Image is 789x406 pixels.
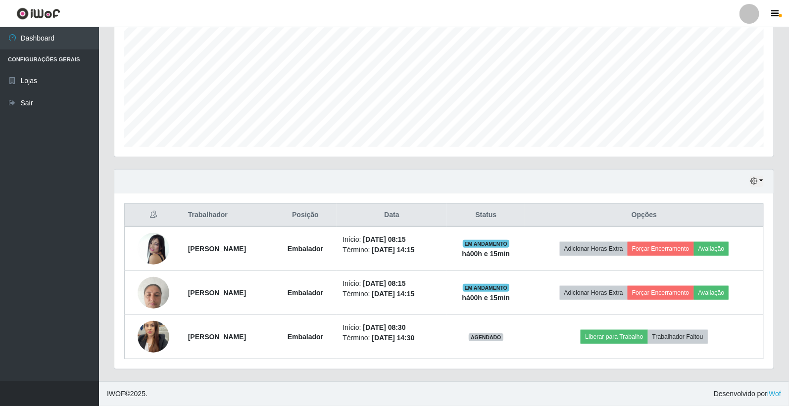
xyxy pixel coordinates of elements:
span: © 2025 . [107,389,148,399]
button: Forçar Encerramento [628,286,694,300]
li: Término: [343,289,441,299]
span: IWOF [107,390,125,398]
span: EM ANDAMENTO [463,284,510,292]
span: EM ANDAMENTO [463,240,510,248]
time: [DATE] 14:15 [372,246,414,254]
li: Início: [343,278,441,289]
img: 1724785925526.jpeg [138,309,169,365]
time: [DATE] 14:30 [372,334,414,342]
img: CoreUI Logo [16,7,60,20]
strong: [PERSON_NAME] [188,289,246,297]
li: Término: [343,245,441,255]
th: Opções [525,204,763,227]
button: Adicionar Horas Extra [560,242,628,256]
img: 1726585318668.jpeg [138,272,169,314]
strong: [PERSON_NAME] [188,333,246,341]
th: Data [337,204,446,227]
button: Adicionar Horas Extra [560,286,628,300]
button: Avaliação [694,242,729,256]
span: Desenvolvido por [714,389,781,399]
th: Posição [274,204,337,227]
strong: [PERSON_NAME] [188,245,246,253]
li: Início: [343,234,441,245]
button: Liberar para Trabalho [581,330,647,344]
button: Trabalhador Faltou [648,330,708,344]
strong: há 00 h e 15 min [462,294,510,302]
time: [DATE] 08:30 [363,323,406,331]
time: [DATE] 08:15 [363,279,406,287]
strong: há 00 h e 15 min [462,250,510,258]
th: Trabalhador [182,204,274,227]
button: Avaliação [694,286,729,300]
strong: Embalador [288,245,323,253]
strong: Embalador [288,289,323,297]
th: Status [447,204,525,227]
li: Início: [343,322,441,333]
strong: Embalador [288,333,323,341]
time: [DATE] 08:15 [363,235,406,243]
time: [DATE] 14:15 [372,290,414,298]
button: Forçar Encerramento [628,242,694,256]
span: AGENDADO [469,333,503,341]
img: 1738196339496.jpeg [138,226,169,271]
a: iWof [767,390,781,398]
li: Término: [343,333,441,343]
